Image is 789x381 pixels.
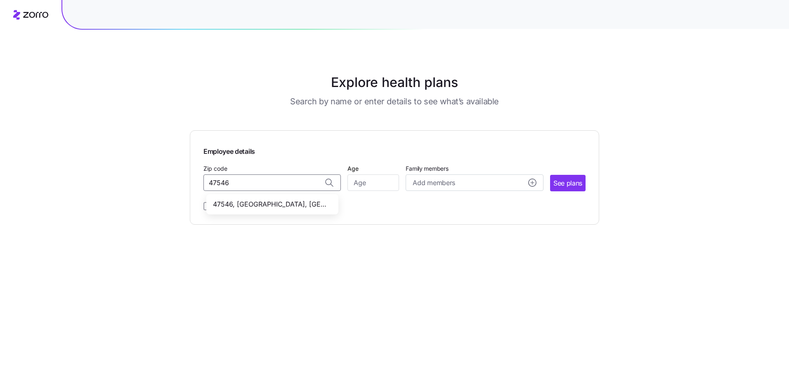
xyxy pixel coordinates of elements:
[203,144,255,157] span: Employee details
[210,73,579,92] h1: Explore health plans
[347,174,399,191] input: Age
[203,174,341,191] input: Zip code
[290,96,499,107] h3: Search by name or enter details to see what’s available
[550,175,586,191] button: See plans
[347,164,359,173] label: Age
[406,174,543,191] button: Add membersadd icon
[213,199,328,209] span: 47546, [GEOGRAPHIC_DATA], [GEOGRAPHIC_DATA]
[553,178,582,188] span: See plans
[413,178,455,188] span: Add members
[528,179,536,187] svg: add icon
[406,165,543,173] span: Family members
[203,164,227,173] label: Zip code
